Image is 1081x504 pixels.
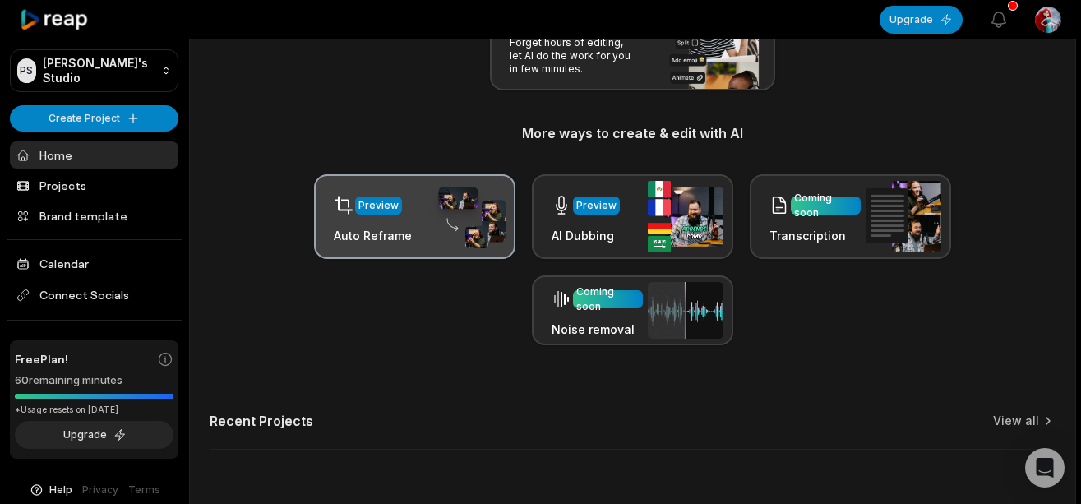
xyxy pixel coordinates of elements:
[648,181,723,252] img: ai_dubbing.png
[880,6,963,34] button: Upgrade
[552,321,643,338] h3: Noise removal
[15,421,173,449] button: Upgrade
[15,404,173,416] div: *Usage resets on [DATE]
[866,181,941,252] img: transcription.png
[10,280,178,310] span: Connect Socials
[576,198,617,213] div: Preview
[358,198,399,213] div: Preview
[648,282,723,339] img: noise_removal.png
[552,227,620,244] h3: AI Dubbing
[29,483,72,497] button: Help
[510,36,637,76] p: Forget hours of editing, let AI do the work for you in few minutes.
[10,202,178,229] a: Brand template
[334,227,412,244] h3: Auto Reframe
[993,413,1039,429] a: View all
[49,483,72,497] span: Help
[10,105,178,132] button: Create Project
[10,172,178,199] a: Projects
[576,284,640,314] div: Coming soon
[794,191,857,220] div: Coming soon
[128,483,160,497] a: Terms
[210,413,313,429] h2: Recent Projects
[15,372,173,389] div: 60 remaining minutes
[10,250,178,277] a: Calendar
[430,185,506,249] img: auto_reframe.png
[82,483,118,497] a: Privacy
[15,350,68,368] span: Free Plan!
[17,58,36,83] div: PS
[10,141,178,169] a: Home
[1025,448,1065,488] div: Open Intercom Messenger
[43,56,155,86] p: [PERSON_NAME]'s Studio
[769,227,861,244] h3: Transcription
[210,123,1056,143] h3: More ways to create & edit with AI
